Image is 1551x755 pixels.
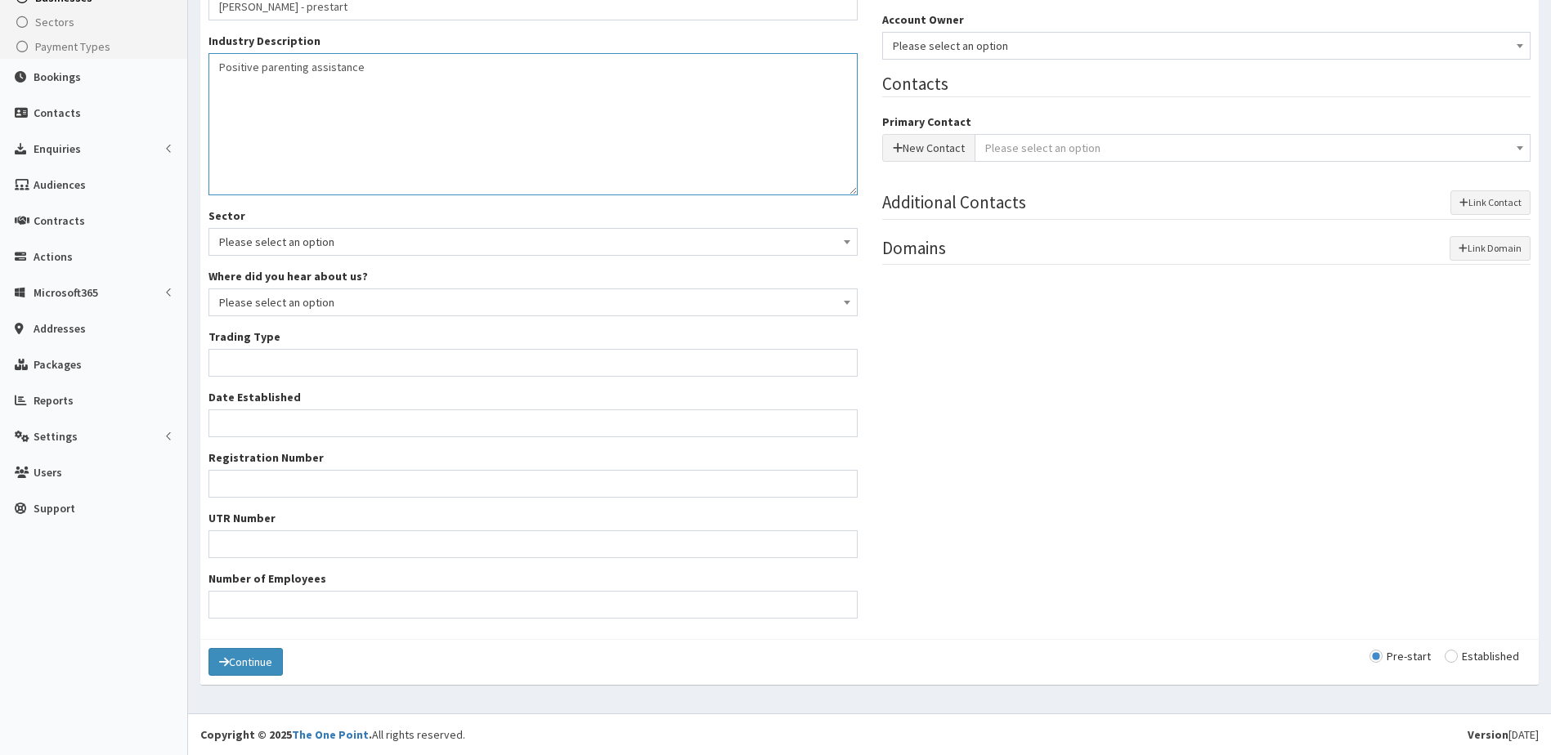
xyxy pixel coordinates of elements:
span: Please select an option [208,228,858,256]
span: Audiences [34,177,86,192]
label: Established [1445,650,1519,662]
label: Account Owner [882,11,964,28]
label: UTR Number [208,510,276,526]
span: Microsoft365 [34,285,98,300]
footer: All rights reserved. [188,713,1551,755]
span: Sectors [35,15,74,29]
label: Registration Number [208,449,324,466]
span: Please select an option [219,230,847,253]
div: [DATE] [1468,726,1539,743]
span: Addresses [34,321,86,336]
span: Settings [34,429,78,444]
label: Pre-start [1369,650,1431,662]
legend: Contacts [882,72,1531,97]
span: Please select an option [208,288,858,316]
label: Date Established [208,389,301,405]
span: Users [34,465,62,480]
span: Please select an option [893,34,1521,57]
span: Contacts [34,105,81,120]
span: Actions [34,249,73,264]
button: Continue [208,648,283,676]
button: Link Domain [1450,236,1531,261]
span: Please select an option [219,291,847,314]
strong: Copyright © 2025 . [200,727,372,742]
label: Where did you hear about us? [208,268,368,284]
b: Version [1468,727,1508,742]
label: Sector [208,208,245,224]
a: Sectors [4,10,187,34]
span: Payment Types [35,39,110,54]
legend: Domains [882,236,1531,265]
span: Enquiries [34,141,81,156]
legend: Additional Contacts [882,190,1531,219]
label: Industry Description [208,33,321,49]
button: New Contact [882,134,975,162]
a: Payment Types [4,34,187,59]
span: Contracts [34,213,85,228]
span: Reports [34,393,74,408]
label: Number of Employees [208,570,326,587]
span: Please select an option [882,32,1531,60]
span: Please select an option [985,141,1100,155]
label: Primary Contact [882,114,971,130]
a: The One Point [292,727,369,742]
span: Packages [34,357,82,372]
label: Trading Type [208,328,280,345]
span: Bookings [34,69,81,84]
button: Link Contact [1450,190,1531,215]
span: Support [34,501,75,516]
